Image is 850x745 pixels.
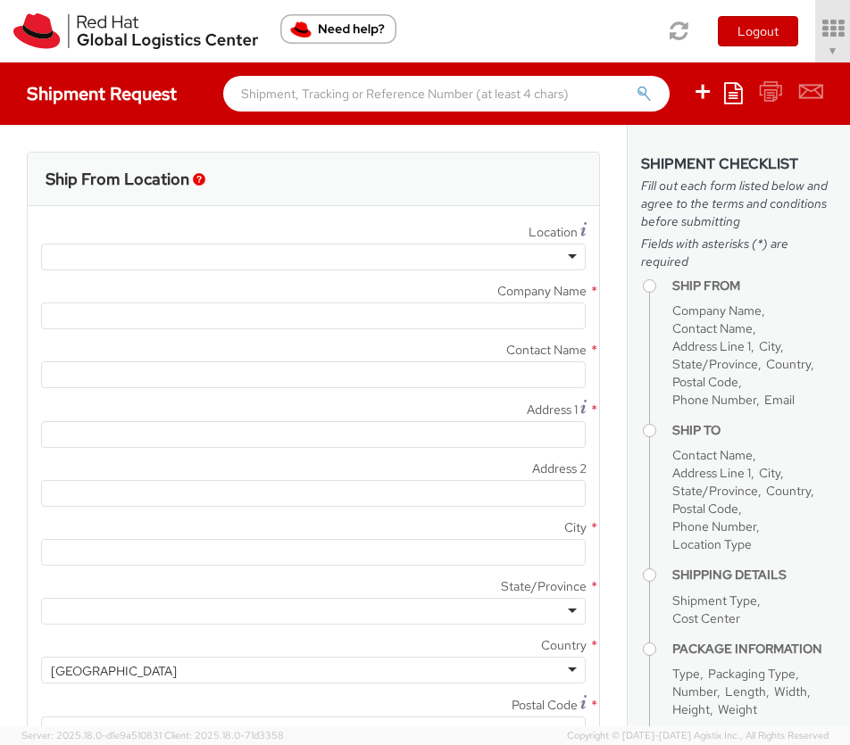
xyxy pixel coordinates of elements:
span: City [759,338,780,354]
span: Type [672,666,700,682]
span: State/Province [672,356,758,372]
h4: Ship To [672,424,837,437]
div: [GEOGRAPHIC_DATA] [51,662,177,680]
span: Address 1 [527,401,578,418]
span: Fields with asterisks (*) are required [641,235,837,270]
span: State/Province [501,578,587,594]
span: Fill out each form listed below and agree to the terms and conditions before submitting [641,177,837,230]
h4: Shipment Request [27,84,177,103]
span: Cost Center [672,610,740,626]
span: Address Line 1 [672,465,751,481]
h4: Shipping Details [672,568,837,582]
span: Address Line 1 [672,338,751,354]
span: Client: 2025.18.0-71d3358 [164,729,284,741]
h3: Shipment Checklist [641,156,837,172]
span: City [759,465,780,481]
span: Number [672,683,717,699]
span: Location Type [672,536,752,552]
span: Shipment Type [672,592,757,608]
span: Length [725,683,766,699]
button: Need help? [280,14,396,44]
button: Logout [718,16,798,46]
span: Contact Name [672,320,753,336]
span: City [564,519,587,535]
img: rh-logistics-00dfa346123c4ec078e1.svg [13,13,258,49]
span: Weight [718,701,757,717]
input: Shipment, Tracking or Reference Number (at least 4 chars) [223,76,670,112]
span: Location [529,224,578,240]
span: Address 2 [532,460,587,476]
span: Postal Code [672,374,738,390]
span: Copyright © [DATE]-[DATE] Agistix Inc., All Rights Reserved [567,729,829,743]
h4: Package Information [672,642,837,656]
span: Packaging Type [708,666,796,682]
span: Country [766,356,811,372]
span: Postal Code [672,501,738,517]
h4: Ship From [672,279,837,293]
span: ▼ [828,44,838,58]
span: Postal Code [512,697,578,713]
span: Contact Name [672,447,753,463]
span: Country [766,483,811,499]
span: Height [672,701,710,717]
span: Contact Name [506,342,587,358]
span: Phone Number [672,392,756,408]
span: Email [764,392,795,408]
span: State/Province [672,483,758,499]
h3: Ship From Location [46,170,189,188]
span: Country [541,637,587,653]
span: Server: 2025.18.0-d1e9a510831 [21,729,162,741]
span: Width [774,683,807,699]
span: Company Name [497,283,587,299]
span: Phone Number [672,518,756,534]
span: Company Name [672,302,762,319]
